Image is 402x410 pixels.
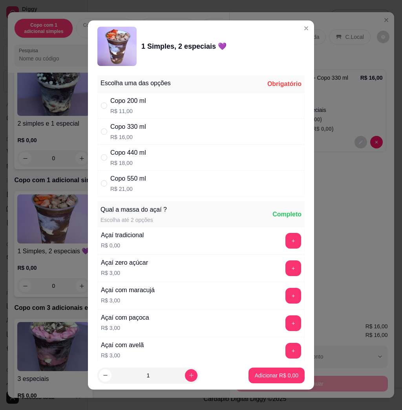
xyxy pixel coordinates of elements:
p: R$ 11,00 [110,107,146,115]
div: Açaí com maracujá [101,286,155,295]
button: add [285,343,301,359]
p: R$ 0,00 [101,242,144,249]
div: Açaí tradicional [101,231,144,240]
p: Adicionar R$ 0,00 [255,372,298,379]
div: Escolha até 2 opções [100,216,167,224]
div: 1 Simples, 2 especiais 💜 [141,41,227,52]
button: add [285,260,301,276]
p: R$ 3,00 [101,324,149,332]
button: Close [300,22,312,35]
div: Copo 550 ml [110,174,146,183]
div: Açaí com avelã [101,340,144,350]
div: Copo 330 ml [110,122,146,132]
p: R$ 3,00 [101,351,144,359]
div: Qual a massa do açaí ? [100,205,167,214]
p: R$ 3,00 [101,297,155,304]
button: add [285,233,301,249]
button: add [285,315,301,331]
button: increase-product-quantity [185,369,197,382]
img: product-image [97,27,137,66]
p: R$ 16,00 [110,133,146,141]
button: add [285,288,301,304]
div: Escolha uma das opções [100,79,171,88]
button: Adicionar R$ 0,00 [249,368,305,383]
div: Completo [272,210,301,219]
div: Copo 200 ml [110,96,146,106]
p: R$ 3,00 [101,269,148,277]
div: Açaí zero açúcar [101,258,148,267]
p: R$ 18,00 [110,159,146,167]
div: Copo 440 ml [110,148,146,157]
div: Obrigatório [267,79,301,89]
button: decrease-product-quantity [99,369,111,382]
div: Açaí com paçoca [101,313,149,322]
p: R$ 21,00 [110,185,146,193]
